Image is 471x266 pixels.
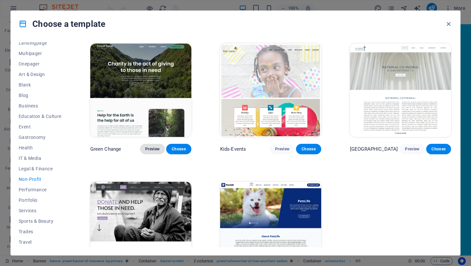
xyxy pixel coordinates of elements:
span: Services [19,208,61,213]
button: Legal & Finance [19,163,61,174]
button: Art & Design [19,69,61,80]
span: Blog [19,93,61,98]
span: Preview [275,146,289,152]
span: Business [19,103,61,108]
span: Travel [19,239,61,245]
span: Trades [19,229,61,234]
button: Trades [19,226,61,237]
button: Landingpage [19,38,61,48]
button: Performance [19,184,61,195]
span: Choose [171,146,186,152]
button: Choose [166,144,191,154]
p: Green Change [90,146,121,152]
span: Preview [405,146,419,152]
button: Blank [19,80,61,90]
button: Choose [426,144,451,154]
span: Gastronomy [19,135,61,140]
button: IT & Media [19,153,61,163]
span: Event [19,124,61,129]
span: Preview [145,146,160,152]
button: Preview [140,144,165,154]
span: Blank [19,82,61,87]
button: Services [19,205,61,216]
span: Portfolio [19,198,61,203]
p: [GEOGRAPHIC_DATA] [350,146,398,152]
span: Non-Profit [19,177,61,182]
button: Preview [400,144,425,154]
button: Portfolio [19,195,61,205]
span: Art & Design [19,72,61,77]
span: Choose [431,146,446,152]
button: Health [19,142,61,153]
span: Landingpage [19,40,61,46]
img: Kids-Events [220,44,321,137]
span: Legal & Finance [19,166,61,171]
img: National Cathedral [350,44,451,137]
span: Sports & Beauty [19,218,61,224]
span: Health [19,145,61,150]
button: Education & Culture [19,111,61,122]
span: IT & Media [19,156,61,161]
span: Choose [301,146,316,152]
button: Choose [296,144,321,154]
button: Business [19,101,61,111]
span: Education & Culture [19,114,61,119]
button: Travel [19,237,61,247]
button: Onepager [19,59,61,69]
button: Event [19,122,61,132]
button: Blog [19,90,61,101]
img: Green Change [90,44,191,137]
span: Performance [19,187,61,192]
h4: Choose a template [19,19,105,29]
button: Preview [270,144,295,154]
button: Non-Profit [19,174,61,184]
span: Multipager [19,51,61,56]
p: Kids-Events [220,146,246,152]
button: Multipager [19,48,61,59]
button: Sports & Beauty [19,216,61,226]
span: Onepager [19,61,61,66]
button: Gastronomy [19,132,61,142]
